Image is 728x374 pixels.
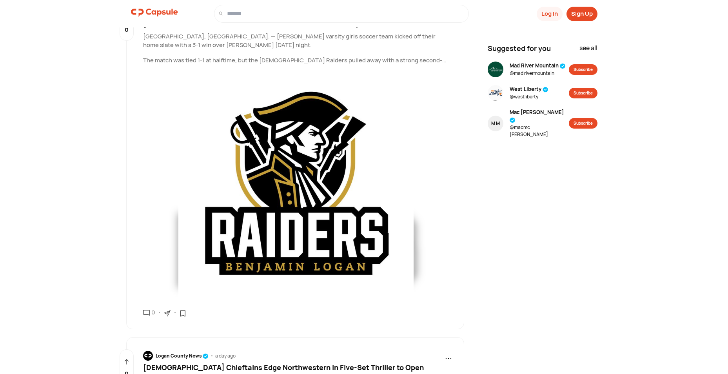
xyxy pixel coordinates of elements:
[488,62,503,77] img: resizeImage
[569,88,597,98] button: Subscribe
[143,32,452,50] p: [GEOGRAPHIC_DATA], [GEOGRAPHIC_DATA]. — [PERSON_NAME] varsity girls soccer team kicked off their ...
[569,64,597,75] button: Subscribe
[491,120,500,127] div: M M
[150,308,155,317] div: 0
[543,87,548,93] img: tick
[510,117,516,123] img: tick
[143,56,452,65] p: The match was tied 1-1 at halftime, but the [DEMOGRAPHIC_DATA] Raiders pulled away with a strong ...
[510,70,566,77] span: @ mad rivermountain
[125,25,129,34] p: 0
[488,85,503,101] img: resizeImage
[203,353,209,359] img: tick
[488,43,551,54] span: Suggested for you
[156,352,209,359] div: Logan County News
[510,62,566,70] span: Mad River Mountain
[143,69,449,304] img: resizeImage
[143,19,376,28] span: [DEMOGRAPHIC_DATA] Raiders Power Past Kenton in Home Opener
[131,5,178,20] img: logo
[569,118,597,129] button: Subscribe
[143,351,153,361] img: resizeImage
[510,93,548,100] span: @ westliberty
[510,124,569,138] span: @ macmc [PERSON_NAME]
[560,63,566,69] img: tick
[215,352,236,359] div: a day ago
[445,350,452,361] span: ...
[510,85,548,93] span: West Liberty
[566,7,597,21] button: Sign Up
[579,43,597,57] div: see all
[131,5,178,23] a: logo
[510,109,569,124] span: Mac [PERSON_NAME]
[537,7,563,21] button: Log In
